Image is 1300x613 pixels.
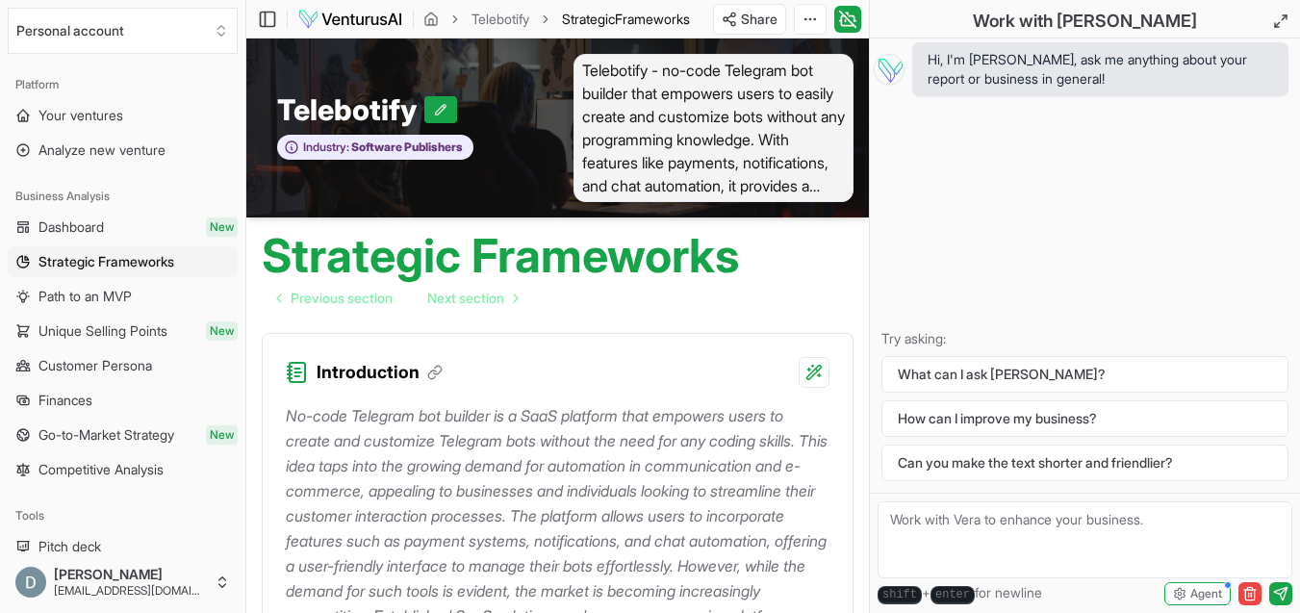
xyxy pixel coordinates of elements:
[8,69,238,100] div: Platform
[262,279,408,318] a: Go to previous page
[317,359,443,386] h3: Introduction
[973,8,1197,35] h2: Work with [PERSON_NAME]
[874,54,905,85] img: Vera
[38,217,104,237] span: Dashboard
[38,537,101,556] span: Pitch deck
[574,54,854,202] span: Telebotify - no-code Telegram bot builder that empowers users to easily create and customize bots...
[303,140,349,155] span: Industry:
[38,356,152,375] span: Customer Persona
[472,10,529,29] a: Telebotify
[206,425,238,445] span: New
[262,279,533,318] nav: pagination
[8,531,238,562] a: Pitch deck
[881,445,1288,481] button: Can you make the text shorter and friendlier?
[1164,582,1231,605] button: Agent
[878,586,922,604] kbd: shift
[881,356,1288,393] button: What can I ask [PERSON_NAME]?
[38,321,167,341] span: Unique Selling Points
[8,181,238,212] div: Business Analysis
[38,287,132,306] span: Path to an MVP
[8,8,238,54] button: Select an organization
[38,460,164,479] span: Competitive Analysis
[427,289,504,308] span: Next section
[562,10,690,29] span: StrategicFrameworks
[54,583,207,599] span: [EMAIL_ADDRESS][DOMAIN_NAME]
[8,500,238,531] div: Tools
[8,316,238,346] a: Unique Selling PointsNew
[928,50,1273,89] span: Hi, I'm [PERSON_NAME], ask me anything about your report or business in general!
[277,135,473,161] button: Industry:Software Publishers
[15,567,46,598] img: ACg8ocLR0iTeytEMQiqwNeYldagSNQc-kXLzftrQ_Su6Iv30SWzVDA=s96-c
[38,252,174,271] span: Strategic Frameworks
[38,391,92,410] span: Finances
[741,10,777,29] span: Share
[8,420,238,450] a: Go-to-Market StrategyNew
[349,140,463,155] span: Software Publishers
[277,92,424,127] span: Telebotify
[38,106,123,125] span: Your ventures
[262,233,739,279] h1: Strategic Frameworks
[412,279,533,318] a: Go to next page
[54,566,207,583] span: [PERSON_NAME]
[8,212,238,243] a: DashboardNew
[206,321,238,341] span: New
[881,400,1288,437] button: How can I improve my business?
[38,425,174,445] span: Go-to-Market Strategy
[1190,586,1222,601] span: Agent
[38,140,166,160] span: Analyze new venture
[8,135,238,166] a: Analyze new venture
[930,586,975,604] kbd: enter
[8,385,238,416] a: Finances
[8,246,238,277] a: Strategic Frameworks
[615,11,690,27] span: Frameworks
[8,281,238,312] a: Path to an MVP
[291,289,393,308] span: Previous section
[206,217,238,237] span: New
[8,100,238,131] a: Your ventures
[713,4,786,35] button: Share
[8,559,238,605] button: [PERSON_NAME][EMAIL_ADDRESS][DOMAIN_NAME]
[878,583,1042,604] span: + for newline
[297,8,403,31] img: logo
[881,329,1288,348] p: Try asking:
[8,350,238,381] a: Customer Persona
[423,10,690,29] nav: breadcrumb
[8,454,238,485] a: Competitive Analysis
